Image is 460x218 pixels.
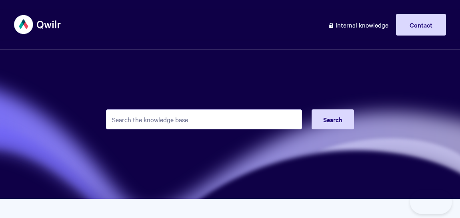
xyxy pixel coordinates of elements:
img: Qwilr Help Center [14,10,62,40]
input: Search the knowledge base [106,109,302,129]
span: Search [323,115,342,124]
button: Search [312,109,354,129]
a: Contact [396,14,446,36]
iframe: Toggle Customer Support [410,190,452,214]
a: Internal knowledge [322,14,394,36]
